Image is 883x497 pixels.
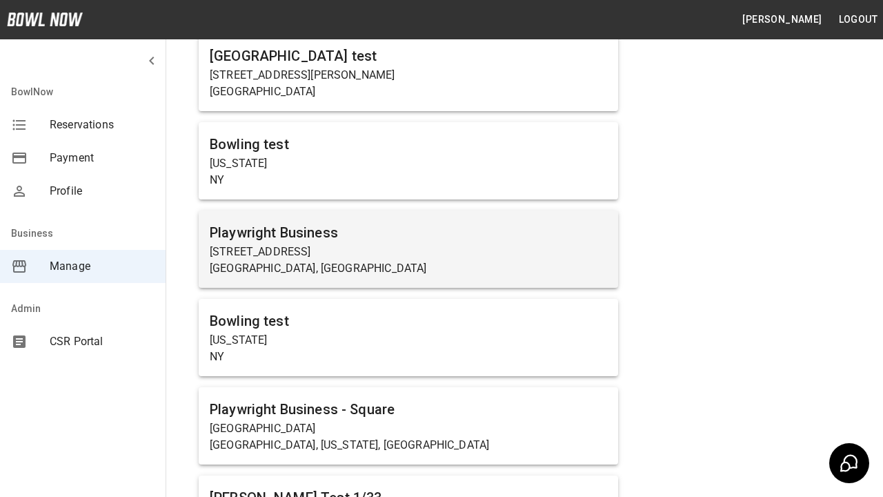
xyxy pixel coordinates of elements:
p: NY [210,349,607,365]
p: [STREET_ADDRESS] [210,244,607,260]
h6: [GEOGRAPHIC_DATA] test [210,45,607,67]
span: Profile [50,183,155,199]
h6: Playwright Business [210,222,607,244]
h6: Bowling test [210,133,607,155]
button: Logout [833,7,883,32]
span: CSR Portal [50,333,155,350]
p: [GEOGRAPHIC_DATA], [GEOGRAPHIC_DATA] [210,260,607,277]
span: Payment [50,150,155,166]
p: [US_STATE] [210,332,607,349]
p: [GEOGRAPHIC_DATA] [210,84,607,100]
p: [US_STATE] [210,155,607,172]
p: [GEOGRAPHIC_DATA], [US_STATE], [GEOGRAPHIC_DATA] [210,437,607,454]
p: [STREET_ADDRESS][PERSON_NAME] [210,67,607,84]
p: [GEOGRAPHIC_DATA] [210,420,607,437]
h6: Bowling test [210,310,607,332]
button: [PERSON_NAME] [737,7,827,32]
span: Reservations [50,117,155,133]
h6: Playwright Business - Square [210,398,607,420]
p: NY [210,172,607,188]
span: Manage [50,258,155,275]
img: logo [7,12,83,26]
